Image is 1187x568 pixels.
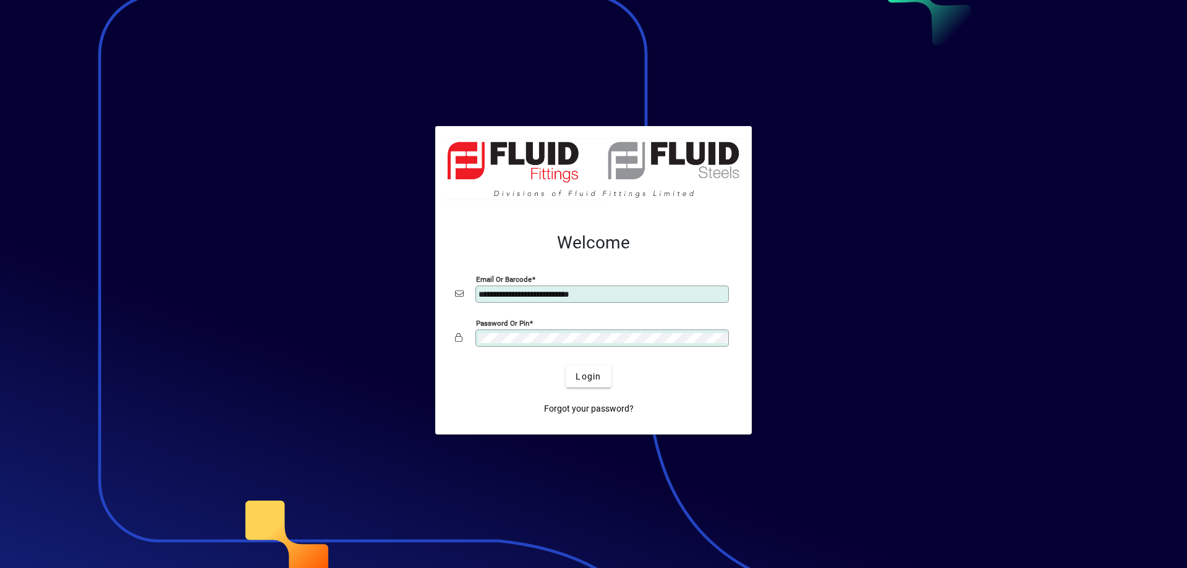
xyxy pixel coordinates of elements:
mat-label: Password or Pin [476,319,529,328]
mat-label: Email or Barcode [476,275,532,284]
a: Forgot your password? [539,397,639,420]
span: Login [576,370,601,383]
h2: Welcome [455,232,732,253]
button: Login [566,365,611,388]
span: Forgot your password? [544,402,634,415]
